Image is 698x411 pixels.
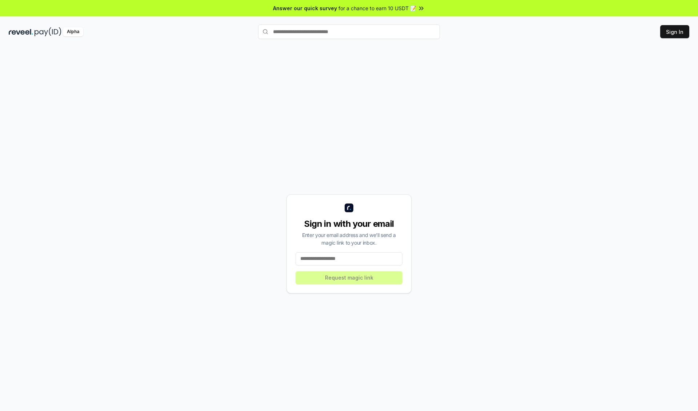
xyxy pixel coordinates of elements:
span: Answer our quick survey [273,4,337,12]
img: pay_id [35,27,61,36]
div: Alpha [63,27,83,36]
div: Sign in with your email [296,218,402,230]
button: Sign In [660,25,689,38]
img: reveel_dark [9,27,33,36]
img: logo_small [345,203,353,212]
div: Enter your email address and we’ll send a magic link to your inbox. [296,231,402,246]
span: for a chance to earn 10 USDT 📝 [338,4,416,12]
